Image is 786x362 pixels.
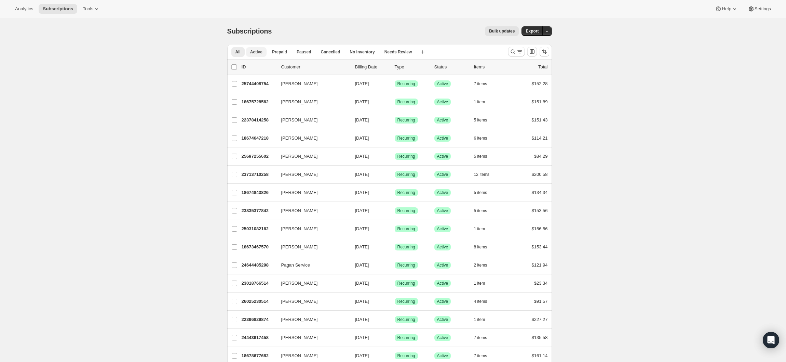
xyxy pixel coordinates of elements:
span: $153.44 [532,244,548,249]
button: 5 items [474,115,495,125]
button: [PERSON_NAME] [277,278,345,289]
span: Export [526,28,539,34]
button: [PERSON_NAME] [277,96,345,107]
p: 18674843826 [242,189,276,196]
div: 23018766514[PERSON_NAME][DATE]SuccessRecurringSuccessActive1 item$23.34 [242,279,548,288]
span: [DATE] [355,262,369,268]
span: All [235,49,241,55]
span: Active [437,154,448,159]
span: 5 items [474,154,487,159]
span: Analytics [15,6,33,12]
button: [PERSON_NAME] [277,314,345,325]
button: [PERSON_NAME] [277,332,345,343]
span: Active [437,99,448,105]
span: Active [437,335,448,340]
div: 22378414258[PERSON_NAME][DATE]SuccessRecurringSuccessActive5 items$151.43 [242,115,548,125]
div: 25744408754[PERSON_NAME][DATE]SuccessRecurringSuccessActive7 items$152.28 [242,79,548,89]
span: $121.94 [532,262,548,268]
button: Settings [744,4,775,14]
span: 1 item [474,226,485,232]
div: 23713710258[PERSON_NAME][DATE]SuccessRecurringSuccessActive12 items$200.58 [242,170,548,179]
span: [PERSON_NAME] [281,298,318,305]
span: $200.58 [532,172,548,177]
span: Recurring [397,117,415,123]
button: 7 items [474,351,495,361]
span: [DATE] [355,226,369,231]
span: $153.56 [532,208,548,213]
button: 5 items [474,206,495,216]
div: 22396829874[PERSON_NAME][DATE]SuccessRecurringSuccessActive1 item$227.27 [242,315,548,324]
span: Active [437,135,448,141]
span: Needs Review [384,49,412,55]
span: $151.89 [532,99,548,104]
button: Pagan Service [277,260,345,271]
span: $152.28 [532,81,548,86]
span: [DATE] [355,154,369,159]
span: 7 items [474,353,487,359]
span: Recurring [397,353,415,359]
span: Recurring [397,208,415,214]
div: IDCustomerBilling DateTypeStatusItemsTotal [242,64,548,70]
p: 18673467570 [242,244,276,250]
div: 18674843826[PERSON_NAME][DATE]SuccessRecurringSuccessActive5 items$134.34 [242,188,548,197]
span: Prepaid [272,49,287,55]
button: Subscriptions [39,4,77,14]
span: Recurring [397,262,415,268]
button: 1 item [474,224,493,234]
div: 24443617458[PERSON_NAME][DATE]SuccessRecurringSuccessActive7 items$135.58 [242,333,548,342]
button: 8 items [474,242,495,252]
button: 1 item [474,97,493,107]
span: Active [437,281,448,286]
span: 7 items [474,81,487,87]
span: Active [437,81,448,87]
button: 7 items [474,333,495,342]
button: [PERSON_NAME] [277,169,345,180]
span: [PERSON_NAME] [281,171,318,178]
div: Open Intercom Messenger [763,332,779,348]
span: 7 items [474,335,487,340]
div: 24644485298Pagan Service[DATE]SuccessRecurringSuccessActive2 items$121.94 [242,260,548,270]
span: [DATE] [355,208,369,213]
div: 18673467570[PERSON_NAME][DATE]SuccessRecurringSuccessActive8 items$153.44 [242,242,548,252]
span: $134.34 [532,190,548,195]
span: $91.57 [534,299,548,304]
button: Create new view [417,47,428,57]
span: Active [250,49,262,55]
button: 1 item [474,315,493,324]
span: Active [437,117,448,123]
span: Active [437,299,448,304]
span: [DATE] [355,117,369,122]
span: [PERSON_NAME] [281,334,318,341]
p: 23835377842 [242,207,276,214]
p: 25031082162 [242,225,276,232]
p: 25697255602 [242,153,276,160]
div: 25031082162[PERSON_NAME][DATE]SuccessRecurringSuccessActive1 item$156.56 [242,224,548,234]
span: Recurring [397,172,415,177]
span: Subscriptions [43,6,73,12]
button: 4 items [474,297,495,306]
span: Active [437,317,448,322]
div: Type [395,64,429,70]
span: 4 items [474,299,487,304]
span: Active [437,190,448,195]
span: 6 items [474,135,487,141]
span: Active [437,226,448,232]
span: $114.21 [532,135,548,141]
button: 2 items [474,260,495,270]
span: Subscriptions [227,27,272,35]
button: [PERSON_NAME] [277,296,345,307]
span: [PERSON_NAME] [281,99,318,105]
span: 12 items [474,172,489,177]
p: 18674647218 [242,135,276,142]
span: [DATE] [355,135,369,141]
button: [PERSON_NAME] [277,350,345,361]
button: 1 item [474,279,493,288]
button: 6 items [474,133,495,143]
button: Analytics [11,4,37,14]
span: $23.34 [534,281,548,286]
span: $151.43 [532,117,548,122]
button: 5 items [474,188,495,197]
span: Help [722,6,731,12]
span: Active [437,353,448,359]
span: [PERSON_NAME] [281,280,318,287]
